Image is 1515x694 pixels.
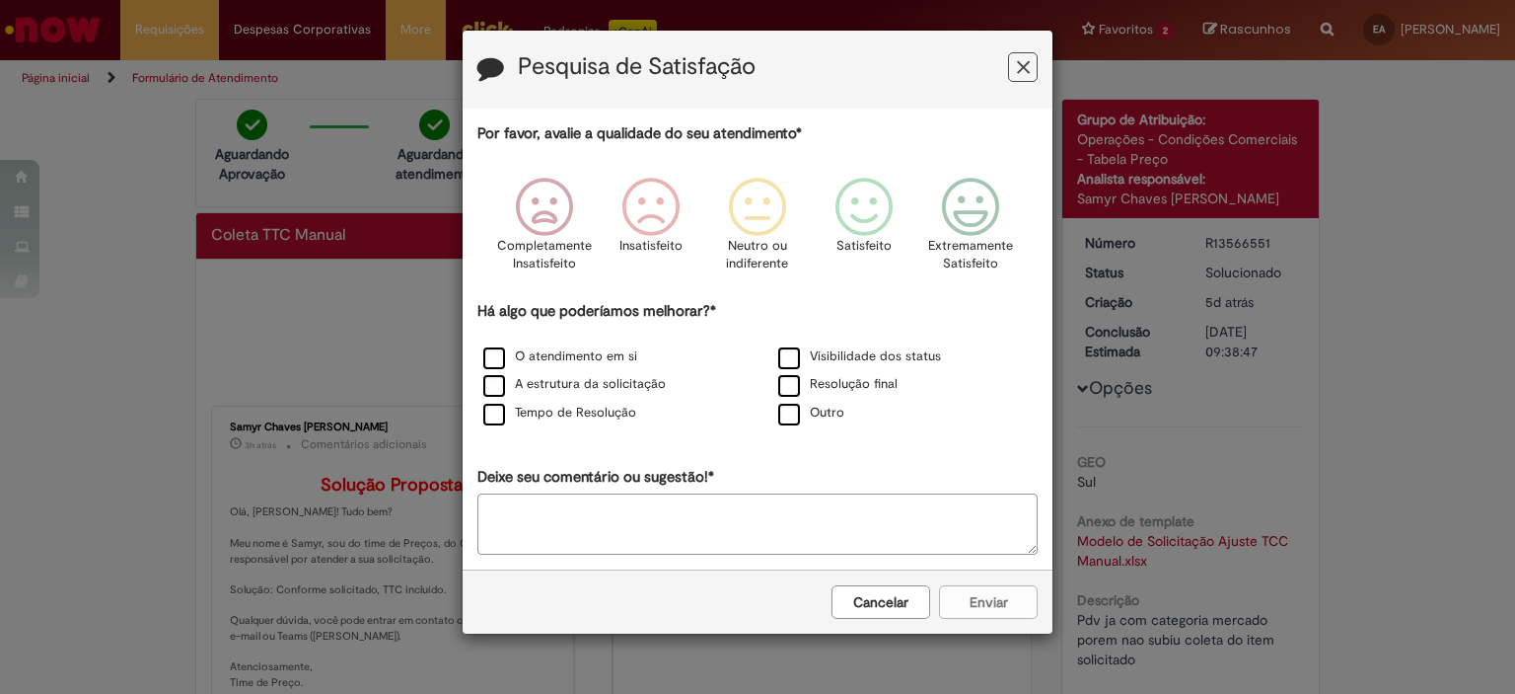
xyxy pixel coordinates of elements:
div: Há algo que poderíamos melhorar?* [477,301,1038,428]
label: Outro [778,404,844,423]
label: Tempo de Resolução [483,404,636,423]
p: Satisfeito [836,237,892,256]
label: Deixe seu comentário ou sugestão!* [477,467,714,488]
div: Insatisfeito [601,163,701,298]
div: Satisfeito [814,163,914,298]
label: Visibilidade dos status [778,347,941,366]
div: Completamente Insatisfeito [493,163,594,298]
p: Extremamente Satisfeito [928,237,1013,273]
p: Neutro ou indiferente [722,237,793,273]
p: Completamente Insatisfeito [497,237,592,273]
label: Por favor, avalie a qualidade do seu atendimento* [477,123,802,144]
label: A estrutura da solicitação [483,375,666,394]
label: Resolução final [778,375,898,394]
div: Extremamente Satisfeito [920,163,1021,298]
label: O atendimento em si [483,347,637,366]
label: Pesquisa de Satisfação [518,54,756,80]
p: Insatisfeito [619,237,683,256]
div: Neutro ou indiferente [707,163,808,298]
button: Cancelar [831,585,930,619]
